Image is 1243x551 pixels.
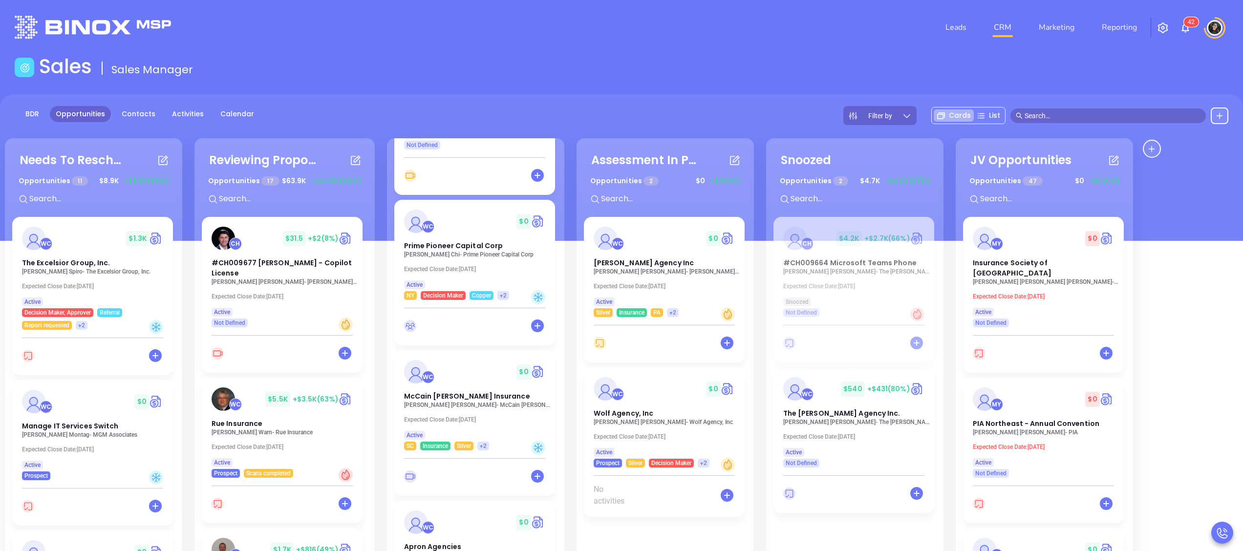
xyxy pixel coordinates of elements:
p: Ted Butz - Dreher Agency Inc [594,268,740,275]
span: 47 [1023,176,1043,186]
div: profileWalter Contreras$540+$431(80%)Circle dollarThe [PERSON_NAME] Agency Inc.[PERSON_NAME] [PER... [773,367,936,518]
div: profileWalter Contreras$0Circle dollarPrime Pioneer Capital Corp[PERSON_NAME] Chi- Prime Pioneer ... [394,200,557,350]
p: David Spiro - The Excelsior Group, Inc. [22,268,169,275]
span: NY [407,290,414,301]
span: $ 0 [516,214,531,229]
span: $ 0 [1085,231,1099,246]
img: Quote [910,381,924,396]
p: Expected Close Date: [DATE] [212,293,358,300]
a: profileWalter Contreras$0Circle dollarWolf Agency, Inc[PERSON_NAME] [PERSON_NAME]- Wolf Agency, I... [584,367,745,467]
span: Not Defined [786,307,817,318]
div: profileMegan Youmans$0Circle dollarPIA Northeast - Annual Convention[PERSON_NAME] [PERSON_NAME]- ... [963,378,1126,528]
a: Quote [339,392,353,406]
span: $ 5.5K [265,392,290,407]
span: Active [975,457,991,468]
span: Insurance Society of Philadelphia [973,258,1052,278]
div: profileCarla Humber$31.5+$2(8%)Circle dollar#CH009677 [PERSON_NAME] - Copilot License[PERSON_NAME... [202,217,367,378]
span: +$3.5K (63%) [293,394,339,404]
img: Dreher Agency Inc [594,227,617,250]
div: profileMegan Youmans$0Circle dollarInsurance Society of [GEOGRAPHIC_DATA][PERSON_NAME] [PERSON_NA... [963,217,1126,378]
a: Quote [1100,392,1114,406]
p: Expected Close Date: [DATE] [594,283,740,290]
img: The Excelsior Group, Inc. [22,227,45,250]
span: Active [596,447,612,458]
a: Contacts [116,106,161,122]
div: SnoozedOpportunities 2$4.7K+$3.2K(67%) [773,146,936,217]
span: $ 0 [516,364,531,380]
span: 2 [643,176,659,186]
span: 2 [1191,19,1195,25]
span: Active [214,307,230,318]
a: Leads [942,18,970,37]
a: Calendar [214,106,260,122]
a: profileCarla Humber$4.2K+$2.7K(66%)Circle dollar#CH009664 Microsoft Teams Phone[PERSON_NAME] [PER... [773,217,934,317]
img: Quote [149,394,163,409]
p: Rachel Montag - MGM Associates [22,431,169,438]
div: Walter Contreras [40,401,52,413]
span: Decision Maker [651,458,691,468]
p: Expected Close Date: [DATE] [594,433,740,440]
img: Quote [531,214,545,229]
span: $ 0 [1085,392,1099,407]
div: Assessment In ProgressOpportunities 2$0+$0(0%) [584,146,747,217]
span: Report requested [24,320,69,331]
a: Quote [149,231,163,246]
a: profileWalter Contreras$0Circle dollarMcCain [PERSON_NAME] Insurance[PERSON_NAME] [PERSON_NAME]- ... [394,350,555,450]
img: The Willis E. Kilborne Agency Inc. [783,377,807,401]
a: profileWalter Contreras$540+$431(80%)Circle dollarThe [PERSON_NAME] Agency Inc.[PERSON_NAME] [PER... [773,367,934,467]
span: Active [407,279,423,290]
span: Active [975,307,991,318]
img: iconSetting [1157,22,1169,34]
span: +2 [669,307,676,318]
span: $ 1.3K [126,231,149,246]
input: Search… [1025,110,1200,121]
span: Prospect [24,470,48,481]
div: JV OpportunitiesOpportunities 47$0+$0(0%) [963,146,1126,217]
span: The Excelsior Group, Inc. [22,258,110,268]
img: #CH009677 Kara Ryan - Copilot License [212,227,235,250]
div: Walter Contreras [422,220,434,233]
span: +2 [700,458,707,468]
span: +$3.2K (67%) [885,176,930,186]
span: Not Defined [214,318,245,328]
span: Insurance [619,307,644,318]
a: Marketing [1035,18,1078,37]
span: +$2.7K (66%) [864,233,910,243]
span: Cards [949,110,971,121]
span: Not Defined [975,318,1007,328]
img: user [1207,20,1222,36]
span: $ 0 [135,394,149,409]
span: #CH009664 Microsoft Teams Phone [783,258,917,268]
span: Rue Insurance [212,419,262,428]
div: Hot [339,468,353,482]
span: 2 [833,176,848,186]
span: $ 8.9K [97,173,121,189]
span: $ 0 [1072,173,1087,189]
p: Expected Close Date: [DATE] [404,416,551,423]
img: Insurance Society of Philadelphia [973,227,996,250]
span: Dreher Agency Inc [594,258,694,268]
span: $ 0 [706,231,720,246]
span: McCain Atkinson Insurance [404,391,530,401]
a: Quote [721,231,735,246]
span: 4 [1188,19,1191,25]
a: profileWalter Contreras$5.5K+$3.5K(63%)Circle dollarRue Insurance[PERSON_NAME] Warn- Rue Insuranc... [202,378,363,478]
a: Opportunities [50,106,111,122]
img: logo [15,16,171,39]
a: profileWalter Contreras$0Circle dollarPrime Pioneer Capital Corp[PERSON_NAME] Chi- Prime Pioneer ... [394,200,555,300]
p: Kimberly Zielinski - PIA [973,429,1119,436]
a: CRM [990,18,1015,37]
p: Opportunities [590,172,659,190]
span: $ 4.7K [857,173,882,189]
span: $ 63.9K [279,173,308,189]
a: profileCarla Humber$31.5+$2(8%)Circle dollar#CH009677 [PERSON_NAME] - Copilot License[PERSON_NAME... [202,217,363,327]
span: Active [786,447,802,458]
span: +$2 (8%) [308,233,339,243]
span: Insurance [423,441,448,451]
div: Walter Contreras [801,388,814,401]
div: Cold [149,320,163,334]
span: +2 [500,290,507,301]
span: $ 540 [841,381,864,397]
img: Quote [531,364,545,379]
